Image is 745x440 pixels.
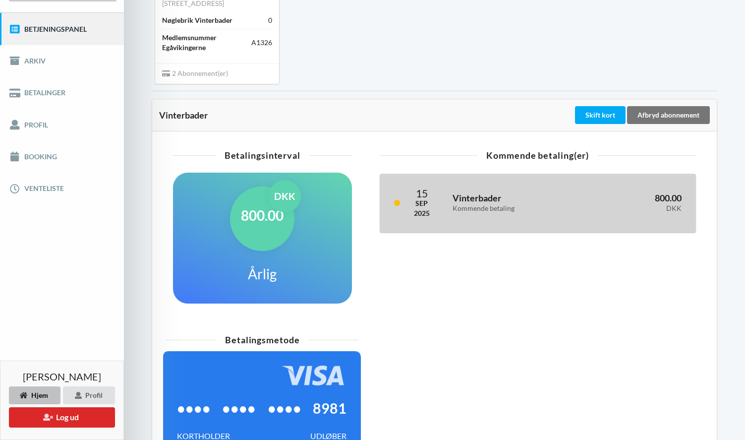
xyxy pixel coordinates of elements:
div: Betalingsmetode [166,335,359,344]
span: •••• [268,403,301,413]
h3: Vinterbader [453,192,578,212]
div: A1326 [251,38,272,48]
span: •••• [222,403,256,413]
div: Vinterbader [159,110,573,120]
div: 15 [414,188,430,198]
button: Log ud [9,407,115,428]
span: •••• [177,403,211,413]
div: Medlemsnummer Egåvikingerne [162,33,251,53]
div: Profil [63,386,115,404]
div: DKK [269,180,301,212]
div: Skift kort [575,106,626,124]
div: Nøglebrik Vinterbader [162,15,232,25]
h3: 800.00 [591,192,682,212]
div: Sep [414,198,430,208]
div: Kommende betaling(er) [380,151,696,160]
div: 2025 [414,208,430,218]
span: 8981 [313,403,346,413]
div: Afbryd abonnement [627,106,710,124]
img: 4WYAC6ZA8lHiWlowAAAABJRU5ErkJggg== [283,366,346,385]
div: Hjem [9,386,60,404]
div: Betalingsinterval [173,151,352,160]
h1: Årlig [248,265,277,283]
div: 0 [268,15,272,25]
div: DKK [591,204,682,213]
div: Kommende betaling [453,204,578,213]
span: 2 Abonnement(er) [162,69,228,77]
span: [PERSON_NAME] [23,372,101,381]
h1: 800.00 [241,206,284,224]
